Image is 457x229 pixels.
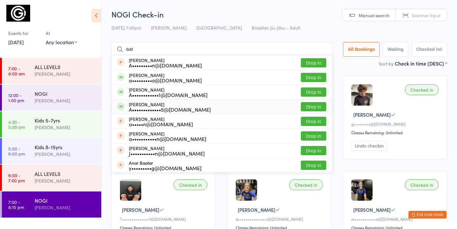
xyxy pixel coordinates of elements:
[120,179,141,201] img: image1753779553.png
[252,24,300,31] span: Brazilian Jiu-Jitsu - Adult
[196,24,242,31] span: [GEOGRAPHIC_DATA]
[289,179,323,190] div: Checked in
[8,38,24,45] a: [DATE]
[129,165,202,170] div: y•••••••••g@[DOMAIN_NAME]
[412,12,440,18] span: Scanner input
[301,146,326,155] button: Drop in
[111,42,333,57] input: Search
[2,138,101,164] a: 5:00 -6:00 pmKids 8-15yrs[PERSON_NAME]
[351,84,373,106] img: image1657267230.png
[238,206,275,213] span: [PERSON_NAME]
[2,111,101,137] a: 4:20 -5:00 pmKids 5-7yrs[PERSON_NAME]
[35,177,96,184] div: [PERSON_NAME]
[301,131,326,141] button: Drop in
[129,92,208,97] div: A••••••••••••1@[DOMAIN_NAME]
[35,117,96,124] div: Kids 5-7yrs
[301,73,326,82] button: Drop in
[8,93,24,103] time: 12:00 - 1:00 pm
[351,130,440,135] div: Classes Remaining: Unlimited
[129,73,202,83] div: [PERSON_NAME]
[301,58,326,67] button: Drop in
[301,102,326,111] button: Drop in
[129,107,211,112] div: A•••••••••••••5@[DOMAIN_NAME]
[2,58,101,84] a: 7:00 -8:00 amALL LEVELS[PERSON_NAME]
[301,161,326,170] button: Drop in
[301,117,326,126] button: Drop in
[122,206,159,213] span: [PERSON_NAME]
[129,58,202,68] div: [PERSON_NAME]
[353,206,391,213] span: [PERSON_NAME]
[120,216,209,222] div: T••••••••••••••7@[DOMAIN_NAME]
[174,179,207,190] div: Checked in
[353,111,391,118] span: [PERSON_NAME]
[35,143,96,150] div: Kids 8-15yrs
[2,165,101,191] a: 6:00 -7:00 pmALL LEVELS[PERSON_NAME]
[35,170,96,177] div: ALL LEVELS
[301,87,326,97] button: Drop in
[405,84,439,95] div: Checked in
[129,131,206,141] div: [PERSON_NAME]
[6,5,30,22] img: Garage Bondi Junction
[129,160,202,170] div: Anar Baatar
[129,78,202,83] div: a•••••••••o@[DOMAIN_NAME]
[351,216,440,222] div: m•••••••••••s@[DOMAIN_NAME]
[8,66,25,76] time: 7:00 - 8:00 am
[8,28,39,38] div: Events for
[379,60,394,67] label: Sort by
[412,42,447,57] button: Checked in6
[343,42,380,57] button: All Bookings
[111,9,447,19] h2: NOGI Check-in
[35,90,96,97] div: NOGI
[111,24,141,31] span: [DATE] 7:00pm
[440,47,442,52] div: 6
[129,116,193,127] div: [PERSON_NAME]
[2,85,101,111] a: 12:00 -1:00 pmNOGI[PERSON_NAME]
[129,121,193,127] div: a•••••n@[DOMAIN_NAME]
[35,197,96,204] div: NOGI
[2,191,101,218] a: 7:00 -8:15 pmNOGI[PERSON_NAME]
[8,199,24,210] time: 7:00 - 8:15 pm
[359,12,389,18] span: Manual search
[351,121,440,127] div: g••••••••s@[DOMAIN_NAME]
[129,151,205,156] div: J•••••••••••n@[DOMAIN_NAME]
[395,60,447,67] div: Check in time (DESC)
[351,179,373,201] img: image1750150540.png
[35,124,96,131] div: [PERSON_NAME]
[8,173,25,183] time: 6:00 - 7:00 pm
[351,141,387,151] button: Undo checkin
[129,87,208,97] div: [PERSON_NAME]
[129,102,211,112] div: [PERSON_NAME]
[35,70,96,78] div: [PERSON_NAME]
[8,119,25,129] time: 4:20 - 5:00 pm
[46,28,77,38] div: At
[236,216,325,222] div: b•••••••••••••••1@[DOMAIN_NAME]
[129,146,205,156] div: [PERSON_NAME]
[408,211,447,219] button: Exit kiosk mode
[35,204,96,211] div: [PERSON_NAME]
[46,38,77,45] div: Any location
[383,42,408,57] button: Waiting
[129,63,202,68] div: A•••••••••n@[DOMAIN_NAME]
[236,179,257,201] img: image1755589981.png
[129,136,206,141] div: a•••••••••••n@[DOMAIN_NAME]
[405,179,439,190] div: Checked in
[35,97,96,104] div: [PERSON_NAME]
[151,24,187,31] span: [PERSON_NAME]
[8,146,25,156] time: 5:00 - 6:00 pm
[35,63,96,70] div: ALL LEVELS
[35,150,96,158] div: [PERSON_NAME]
